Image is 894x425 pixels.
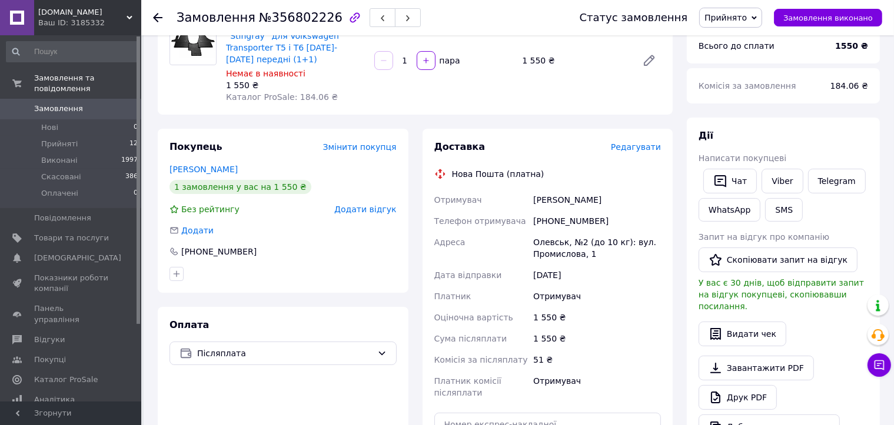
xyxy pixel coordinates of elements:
[34,253,121,263] span: [DEMOGRAPHIC_DATA]
[170,141,222,152] span: Покупець
[226,19,339,64] a: Модельні гумові коврики “Stingray” для Volkswagen Transporter T5 і T6 [DATE]-[DATE] передні (1+1)
[835,41,868,51] b: 1550 ₴
[334,205,396,214] span: Додати відгук
[531,265,663,286] div: [DATE]
[41,188,78,199] span: Оплачені
[434,195,482,205] span: Отримувач
[699,41,775,51] span: Всього до сплати
[531,307,663,328] div: 1 550 ₴
[437,55,461,66] div: пара
[699,153,786,163] span: Написати покупцеві
[41,139,78,149] span: Прийняті
[6,41,139,62] input: Пошук
[134,122,138,133] span: 0
[226,69,305,78] span: Немає в наявності
[868,353,891,377] button: Чат з покупцем
[531,370,663,403] div: Отримувач
[703,169,757,193] button: Чат
[121,155,138,166] span: 1997
[434,355,528,364] span: Комісія за післяплату
[699,130,713,141] span: Дії
[434,313,513,322] span: Оціночна вартість
[808,169,866,193] a: Telegram
[611,142,661,152] span: Редагувати
[434,376,501,397] span: Платник комісії післяплати
[774,9,882,26] button: Замовлення виконано
[34,354,66,365] span: Покупці
[531,232,663,265] div: Олевськ, №2 (до 10 кг): вул. Промислова, 1
[170,25,216,58] img: Модельні гумові коврики “Stingray” для Volkswagen Transporter T5 і T6 2003-2021 року передні (1+1)
[531,328,663,349] div: 1 550 ₴
[323,142,397,152] span: Змінити покупця
[531,349,663,370] div: 51 ₴
[129,139,138,149] span: 12
[531,286,663,307] div: Отримувач
[41,122,58,133] span: Нові
[226,79,365,91] div: 1 550 ₴
[699,278,864,311] span: У вас є 30 днів, щоб відправити запит на відгук покупцеві, скопіювавши посилання.
[170,180,311,194] div: 1 замовлення у вас на 1 550 ₴
[699,322,786,346] button: Видати чек
[699,385,777,410] a: Друк PDF
[34,334,65,345] span: Відгуки
[34,73,141,94] span: Замовлення та повідомлення
[38,18,141,28] div: Ваш ID: 3185332
[34,103,83,114] span: Замовлення
[449,168,547,180] div: Нова Пошта (платна)
[434,270,502,280] span: Дата відправки
[41,155,78,166] span: Виконані
[181,205,240,214] span: Без рейтингу
[517,52,633,69] div: 1 550 ₴
[434,292,471,301] span: Платник
[34,233,109,243] span: Товари та послуги
[180,246,258,257] div: [PHONE_NUMBER]
[699,232,829,242] span: Запит на відгук про компанію
[170,319,209,330] span: Оплата
[38,7,127,18] span: Automobile-accessories.com.ua
[434,216,526,226] span: Телефон отримувача
[34,213,91,223] span: Повідомлення
[197,347,373,360] span: Післяплата
[704,13,747,22] span: Прийнято
[699,356,814,380] a: Завантажити PDF
[181,226,214,235] span: Додати
[177,11,255,25] span: Замовлення
[580,12,688,24] div: Статус замовлення
[34,394,75,405] span: Аналітика
[170,165,238,174] a: [PERSON_NAME]
[699,81,796,91] span: Комісія за замовлення
[434,141,486,152] span: Доставка
[41,172,81,182] span: Скасовані
[783,14,873,22] span: Замовлення виконано
[699,247,858,272] button: Скопіювати запит на відгук
[34,303,109,324] span: Панель управління
[765,198,803,222] button: SMS
[434,237,466,247] span: Адреса
[830,81,868,91] span: 184.06 ₴
[134,188,138,199] span: 0
[531,189,663,210] div: [PERSON_NAME]
[226,92,338,102] span: Каталог ProSale: 184.06 ₴
[125,172,138,182] span: 386
[34,273,109,294] span: Показники роботи компанії
[531,210,663,232] div: [PHONE_NUMBER]
[762,169,803,193] a: Viber
[637,49,661,72] a: Редагувати
[153,12,162,24] div: Повернутися назад
[34,374,98,385] span: Каталог ProSale
[434,334,507,343] span: Сума післяплати
[699,198,760,222] a: WhatsApp
[259,11,343,25] span: №356802226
